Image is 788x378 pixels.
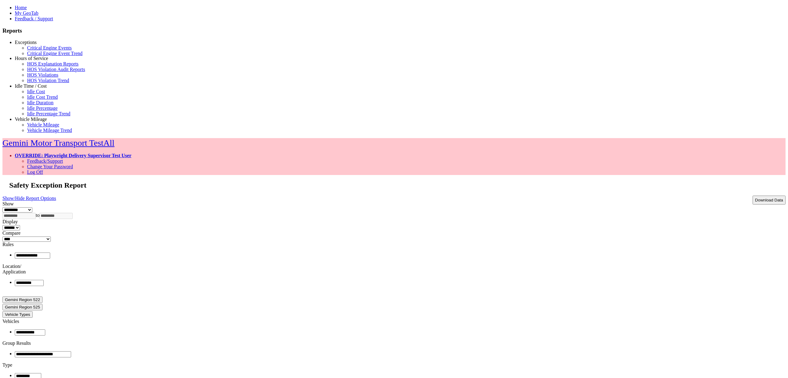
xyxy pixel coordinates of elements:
a: My GeoTab [15,10,38,16]
label: Compare [2,230,21,236]
h3: Reports [2,27,786,34]
a: Feedback/Support [27,158,63,164]
a: Idle Cost [27,89,45,94]
a: Critical Engine Event Trend [27,51,82,56]
label: Vehicles [2,319,19,324]
a: Idle Percentage [27,105,58,111]
label: Show [2,201,14,206]
a: OVERRIDE: Playwright Delivery Supervisor Test User [15,153,131,158]
a: Show/Hide Report Options [2,194,56,202]
span: to [36,213,39,218]
a: HOS Violations [27,72,58,78]
label: Location/ Application [2,264,26,274]
a: Vehicle Mileage [15,117,47,122]
a: Idle Percentage Trend [27,111,70,116]
a: HOS Explanation Reports [27,61,78,66]
h2: Safety Exception Report [9,181,786,189]
label: Display [2,219,18,224]
label: Type [2,362,12,368]
a: Vehicle Mileage [27,122,59,127]
a: Exceptions [15,40,37,45]
button: Gemini Region 522 [2,296,42,303]
a: Home [15,5,27,10]
button: Download Data [753,196,786,205]
label: Rules [2,242,14,247]
a: Log Off [27,169,43,175]
label: Group Results [2,340,31,346]
a: HOS Violation Audit Reports [27,67,85,72]
a: Idle Time / Cost [15,83,47,89]
button: Gemini Region 525 [2,304,42,310]
a: Change Your Password [27,164,73,169]
a: Hours of Service [15,56,48,61]
a: HOS Violation Trend [27,78,69,83]
a: Idle Cost Trend [27,94,58,100]
a: Feedback / Support [15,16,53,21]
a: Vehicle Mileage Trend [27,128,72,133]
a: Gemini Motor Transport TestAll [2,138,115,148]
a: Idle Duration [27,100,54,105]
button: Vehicle Types [2,311,33,318]
a: Critical Engine Events [27,45,72,50]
